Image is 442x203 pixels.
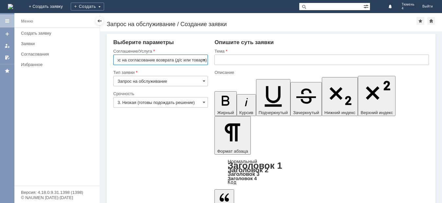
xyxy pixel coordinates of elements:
a: Перейти на домашнюю страницу [8,4,13,9]
button: Курсив [237,94,256,116]
a: Создать заявку [2,29,12,39]
button: Зачеркнутый [290,82,322,116]
a: Заголовок 1 [228,161,282,171]
span: Курсив [239,110,253,115]
button: Нижний индекс [322,77,358,116]
div: Версия: 4.18.0.9.31.1398 (1398) [21,190,93,195]
span: Выберите параметры [113,39,174,45]
span: 4 [402,7,414,10]
span: Нижний индекс [324,110,356,115]
div: © NAUMEN [DATE]-[DATE] [21,195,93,200]
div: Добавить в избранное [416,17,424,25]
button: Жирный [214,91,237,116]
div: Срочность [113,92,207,96]
span: Верхний индекс [360,110,393,115]
span: Расширенный поиск [363,3,370,9]
div: Избранное [21,62,88,67]
span: Подчеркнутый [259,110,288,115]
a: Заголовок 3 [228,171,259,177]
button: Подчеркнутый [256,79,290,116]
div: Создать [71,3,104,10]
span: Опишите суть заявки [214,39,274,45]
div: Создать заявку [21,31,96,36]
div: Формат абзаца [214,159,429,185]
div: Заявки [21,41,96,46]
a: Заголовок 2 [228,166,268,174]
a: Нормальный [228,159,257,164]
a: Код [228,179,236,185]
div: Запрос на обслуживание / Создание заявки [107,21,416,27]
div: Согласования [21,52,96,57]
a: Согласования [18,49,98,59]
a: Заявки [18,39,98,49]
span: Жирный [217,110,234,115]
a: Мои заявки [2,41,12,51]
span: Формат абзаца [217,149,248,154]
a: Заголовок 4 [228,176,257,181]
div: Скрыть меню [96,17,103,25]
div: Тип заявки [113,70,207,75]
img: logo [8,4,13,9]
a: Мои согласования [2,52,12,63]
div: Меню [21,17,33,25]
span: Тюмень [402,3,414,7]
a: Создать заявку [18,28,98,38]
div: Соглашение/Услуга [113,49,207,53]
button: Верхний индекс [358,76,396,116]
div: Тема [214,49,428,53]
button: Формат абзаца [214,116,250,155]
div: Сделать домашней страницей [427,17,435,25]
span: Зачеркнутый [293,110,319,115]
div: Описание [214,70,428,75]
